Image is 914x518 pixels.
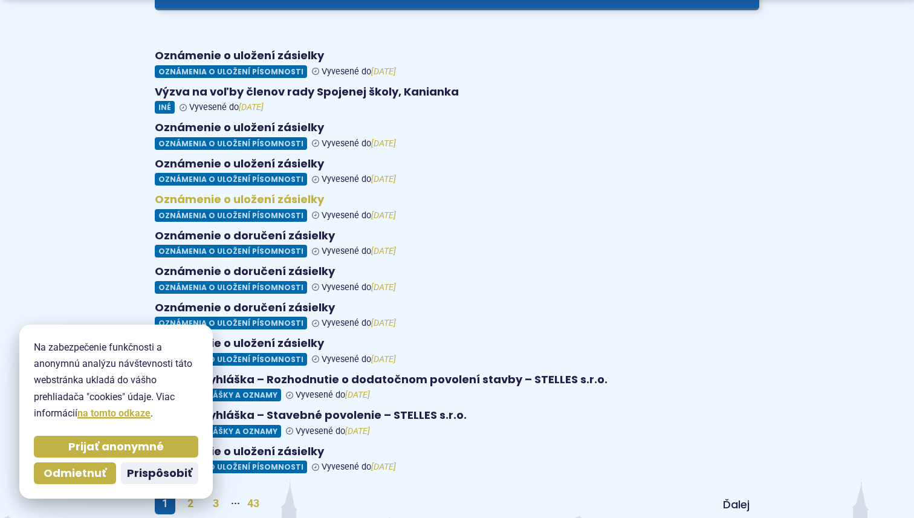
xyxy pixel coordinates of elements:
span: Ďalej [723,497,750,512]
button: Odmietnuť [34,462,116,484]
a: Výzva na voľby členov rady Spojenej školy, Kanianka Iné Vyvesené do[DATE] [155,85,759,114]
span: Prispôsobiť [127,467,192,481]
a: Oznámenie o uložení zásielky Oznámenia o uložení písomnosti Vyvesené do[DATE] [155,121,759,150]
a: 2 [180,493,201,514]
a: Verejná vyhláška – Stavebné povolenie – STELLES s.r.o. Verejné vyhlášky a oznamy Vyvesené do[DATE] [155,409,759,438]
span: ··· [231,493,240,514]
a: Oznámenie o uložení zásielky Oznámenia o uložení písomnosti Vyvesené do[DATE] [155,157,759,186]
p: Na zabezpečenie funkčnosti a anonymnú analýzu návštevnosti táto webstránka ukladá do vášho prehli... [34,339,198,421]
a: Oznámenie o uložení zásielky Oznámenia o uložení písomnosti Vyvesené do[DATE] [155,193,759,222]
a: Oznámenie o doručení zásielky Oznámenia o uložení písomnosti Vyvesené do[DATE] [155,265,759,294]
span: Prijať anonymné [68,440,164,454]
h4: Oznámenie o uložení zásielky [155,157,759,171]
a: Oznámenie o uložení zásielky Oznámenia o uložení písomnosti Vyvesené do[DATE] [155,337,759,366]
span: Odmietnuť [44,467,106,481]
h4: Oznámenie o uložení zásielky [155,49,759,63]
h4: Oznámenie o doručení zásielky [155,229,759,243]
a: Oznámenie o doručení zásielky Oznámenia o uložení písomnosti Vyvesené do[DATE] [155,229,759,258]
h4: Oznámenie o uložení zásielky [155,121,759,135]
span: 1 [155,493,175,514]
a: na tomto odkaze [77,407,151,419]
button: Prijať anonymné [34,436,198,458]
a: Oznámenie o doručení zásielky Oznámenia o uložení písomnosti Vyvesené do[DATE] [155,301,759,330]
button: Prispôsobiť [121,462,198,484]
a: Ďalej [713,494,759,516]
h4: Výzva na voľby členov rady Spojenej školy, Kanianka [155,85,759,99]
a: Verejná vyhláška – Rozhodnutie o dodatočnom povolení stavby – STELLES s.r.o. Verejné vyhlášky a o... [155,373,759,402]
a: 3 [206,493,226,514]
h4: Oznámenie o doručení zásielky [155,301,759,315]
a: Oznámenie o uložení zásielky Oznámenia o uložení písomnosti Vyvesené do[DATE] [155,49,759,78]
a: 43 [240,493,267,514]
h4: Oznámenie o uložení zásielky [155,193,759,207]
h4: Oznámenie o doručení zásielky [155,265,759,279]
a: Oznámenie o uložení zásielky Oznámenia o uložení písomnosti Vyvesené do[DATE] [155,445,759,474]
